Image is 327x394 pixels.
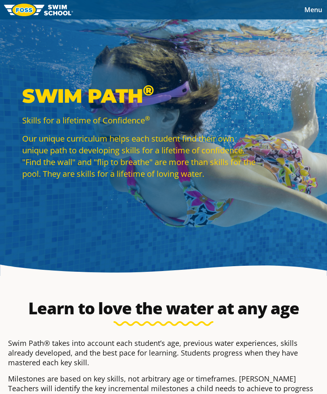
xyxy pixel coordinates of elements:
p: Swim Path [22,84,256,108]
p: Skills for a lifetime of Confidence [22,114,256,126]
p: Our unique curriculum helps each student find their own unique path to developing skills for a li... [22,133,256,180]
h2: Learn to love the water at any age [4,299,323,318]
button: Toggle navigation [300,4,327,16]
sup: ® [145,114,150,122]
img: FOSS Swim School Logo [4,4,73,16]
span: Menu [304,5,322,14]
sup: ® [143,81,154,99]
p: Swim Path® takes into account each student’s age, previous water experiences, skills already deve... [8,338,319,367]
